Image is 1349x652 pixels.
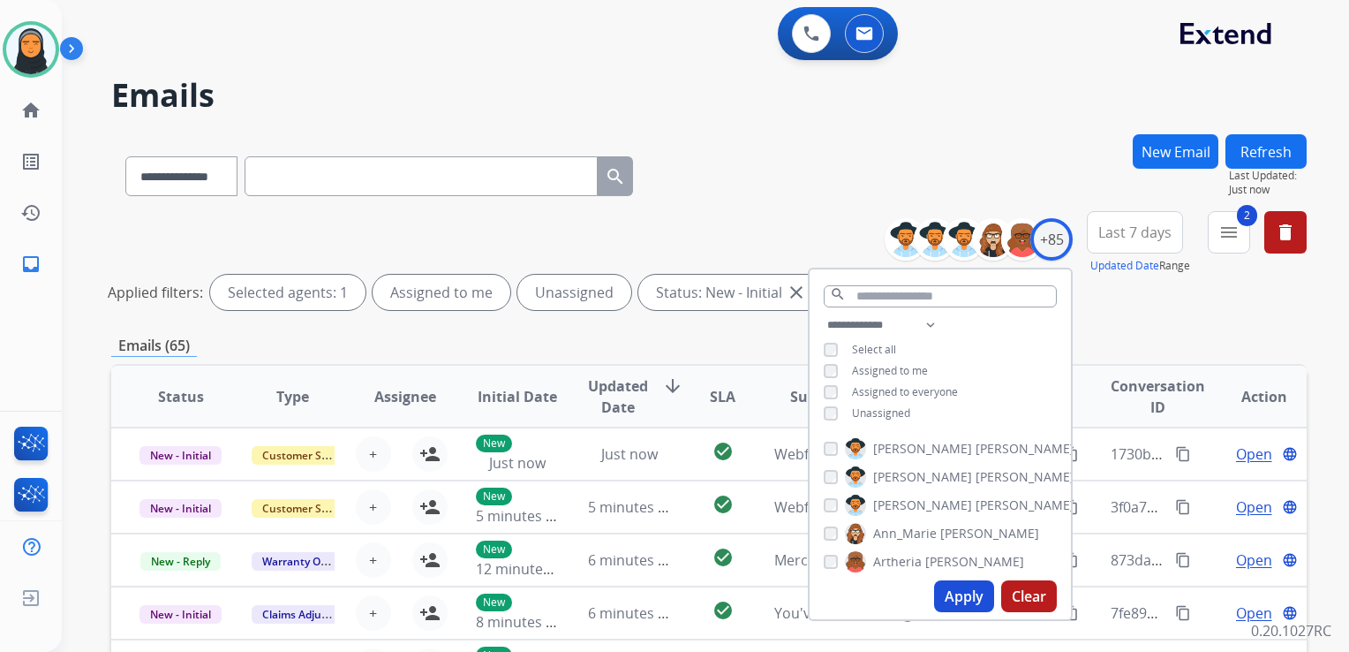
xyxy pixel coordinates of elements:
span: [PERSON_NAME] [925,553,1024,571]
mat-icon: person_add [419,444,441,465]
mat-icon: home [20,100,41,121]
span: Select all [852,342,896,357]
span: 12 minutes ago [476,559,578,579]
span: 6 minutes ago [588,603,682,623]
div: Selected agents: 1 [210,275,366,310]
mat-icon: history [20,202,41,224]
span: Initial Date [478,386,557,407]
button: + [356,489,391,525]
mat-icon: language [1282,552,1298,568]
img: avatar [6,25,56,74]
span: + [369,603,377,624]
mat-icon: menu [1218,222,1240,243]
span: Unassigned [852,406,910,421]
span: Webform from [EMAIL_ADDRESS][DOMAIN_NAME] on [DATE] [774,497,1174,517]
mat-icon: search [605,166,626,187]
span: 5 minutes ago [588,497,682,517]
span: Warranty Ops [252,552,343,571]
button: Clear [1001,580,1057,612]
span: Assigned to everyone [852,384,958,399]
mat-icon: check_circle [712,547,734,568]
mat-icon: check_circle [712,600,734,621]
mat-icon: close [786,282,807,303]
span: New - Reply [140,552,221,571]
p: New [476,541,512,558]
button: + [356,595,391,631]
span: Status [158,386,204,407]
span: + [369,497,377,518]
span: Claims Adjudication [252,605,373,624]
span: Conversation ID [1111,375,1205,418]
span: Merchant Escalation Notification for Request 659537 [774,550,1124,570]
span: Updated Date [588,375,648,418]
span: Open [1236,550,1272,571]
mat-icon: check_circle [712,441,734,462]
span: Open [1236,497,1272,518]
span: [PERSON_NAME] [976,440,1074,458]
span: Last Updated: [1229,169,1307,183]
span: 8 minutes ago [476,612,570,632]
span: You've been assigned a new service order: 799053a6-c256-4c56-a37f-c0a4b58f2bac [774,603,1323,623]
p: Emails (65) [111,335,197,357]
span: Customer Support [252,499,366,518]
span: Assignee [374,386,436,407]
span: [PERSON_NAME] [976,497,1074,514]
span: Last 7 days [1098,229,1172,236]
button: Updated Date [1090,259,1159,273]
span: + [369,444,377,465]
span: Open [1236,444,1272,465]
span: New - Initial [139,446,222,465]
button: Refresh [1225,134,1307,169]
p: New [476,488,512,505]
span: Just now [1229,183,1307,197]
mat-icon: language [1282,605,1298,621]
span: Ann_Marie [873,525,937,542]
span: Webform from [EMAIL_ADDRESS][DOMAIN_NAME] on [DATE] [774,444,1174,464]
span: [PERSON_NAME] [976,468,1074,486]
span: Assigned to me [852,363,928,378]
span: New - Initial [139,499,222,518]
div: Status: New - Initial [638,275,825,310]
mat-icon: arrow_downward [662,375,683,397]
span: [PERSON_NAME] [940,525,1039,542]
mat-icon: content_copy [1175,605,1191,621]
button: New Email [1133,134,1218,169]
span: New - Initial [139,605,222,624]
p: 0.20.1027RC [1251,620,1331,641]
div: Assigned to me [373,275,510,310]
mat-icon: inbox [20,254,41,275]
p: Applied filters: [108,282,203,303]
mat-icon: check_circle [712,494,734,515]
mat-icon: list_alt [20,151,41,172]
button: + [356,436,391,472]
button: + [356,542,391,578]
button: Last 7 days [1087,211,1183,254]
span: 5 minutes ago [476,506,570,526]
mat-icon: search [830,286,846,302]
span: 2 [1237,205,1257,226]
p: New [476,435,512,452]
p: New [476,594,512,611]
span: Artheria [873,553,922,571]
span: [PERSON_NAME] [873,497,972,514]
button: Apply [934,580,994,612]
span: Just now [601,444,658,464]
span: Customer Support [252,446,366,465]
div: Unassigned [517,275,631,310]
mat-icon: delete [1275,222,1296,243]
button: 2 [1208,211,1250,254]
span: + [369,550,377,571]
span: Just now [489,453,546,473]
mat-icon: content_copy [1175,446,1191,462]
span: SLA [710,386,735,407]
div: +85 [1030,218,1073,261]
span: [PERSON_NAME] [873,440,972,458]
th: Action [1195,366,1307,428]
mat-icon: person_add [419,603,441,624]
span: Range [1090,258,1190,273]
span: Subject [790,386,842,407]
mat-icon: person_add [419,497,441,518]
span: Type [276,386,309,407]
h2: Emails [111,78,1307,113]
span: [PERSON_NAME] [873,468,972,486]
